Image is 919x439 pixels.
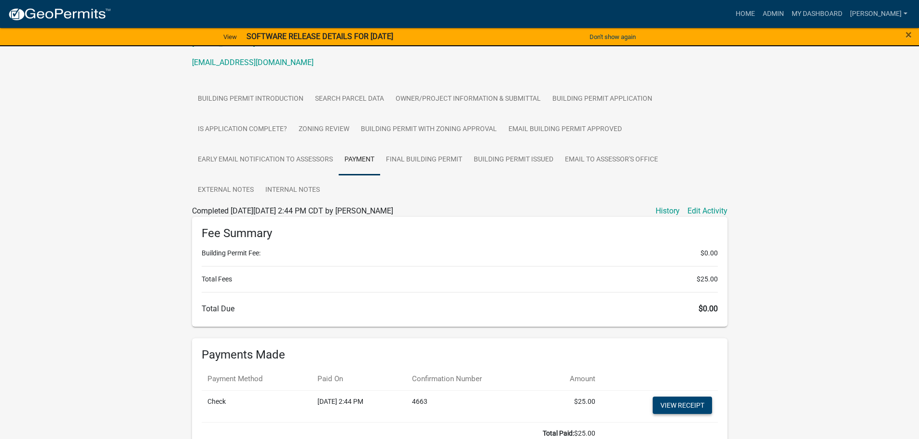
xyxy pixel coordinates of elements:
[905,29,912,40] button: Close
[788,5,846,23] a: My Dashboard
[312,368,406,390] th: Paid On
[192,175,260,206] a: External Notes
[547,84,658,115] a: Building Permit Application
[905,28,912,41] span: ×
[192,84,309,115] a: Building Permit Introduction
[355,114,503,145] a: Building Permit with Zoning Approval
[540,390,601,422] td: $25.00
[700,248,718,258] span: $0.00
[202,304,718,313] h6: Total Due
[846,5,911,23] a: [PERSON_NAME]
[380,145,468,175] a: Final Building Permit
[312,390,406,422] td: [DATE] 2:44 PM
[468,145,559,175] a: Building Permit Issued
[192,114,293,145] a: Is Application Complete?
[202,248,718,258] li: Building Permit Fee:
[759,5,788,23] a: Admin
[656,205,680,217] a: History
[699,304,718,313] span: $0.00
[559,145,664,175] a: Email to Assessor's Office
[202,348,718,362] h6: Payments Made
[202,226,718,240] h6: Fee Summary
[406,390,540,422] td: 4663
[192,58,314,67] a: [EMAIL_ADDRESS][DOMAIN_NAME]
[309,84,390,115] a: Search Parcel Data
[390,84,547,115] a: Owner/Project Information & Submittal
[543,429,574,437] b: Total Paid:
[732,5,759,23] a: Home
[503,114,628,145] a: Email Building Permit Approved
[293,114,355,145] a: Zoning Review
[339,145,380,175] a: Payment
[540,368,601,390] th: Amount
[192,206,393,215] span: Completed [DATE][DATE] 2:44 PM CDT by [PERSON_NAME]
[260,175,326,206] a: Internal Notes
[202,274,718,284] li: Total Fees
[219,29,241,45] a: View
[586,29,640,45] button: Don't show again
[202,390,312,422] td: Check
[653,397,712,414] a: View receipt
[202,368,312,390] th: Payment Method
[247,32,393,41] strong: SOFTWARE RELEASE DETAILS FOR [DATE]
[406,368,540,390] th: Confirmation Number
[192,145,339,175] a: Early Email Notification to Assessors
[687,205,727,217] a: Edit Activity
[697,274,718,284] span: $25.00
